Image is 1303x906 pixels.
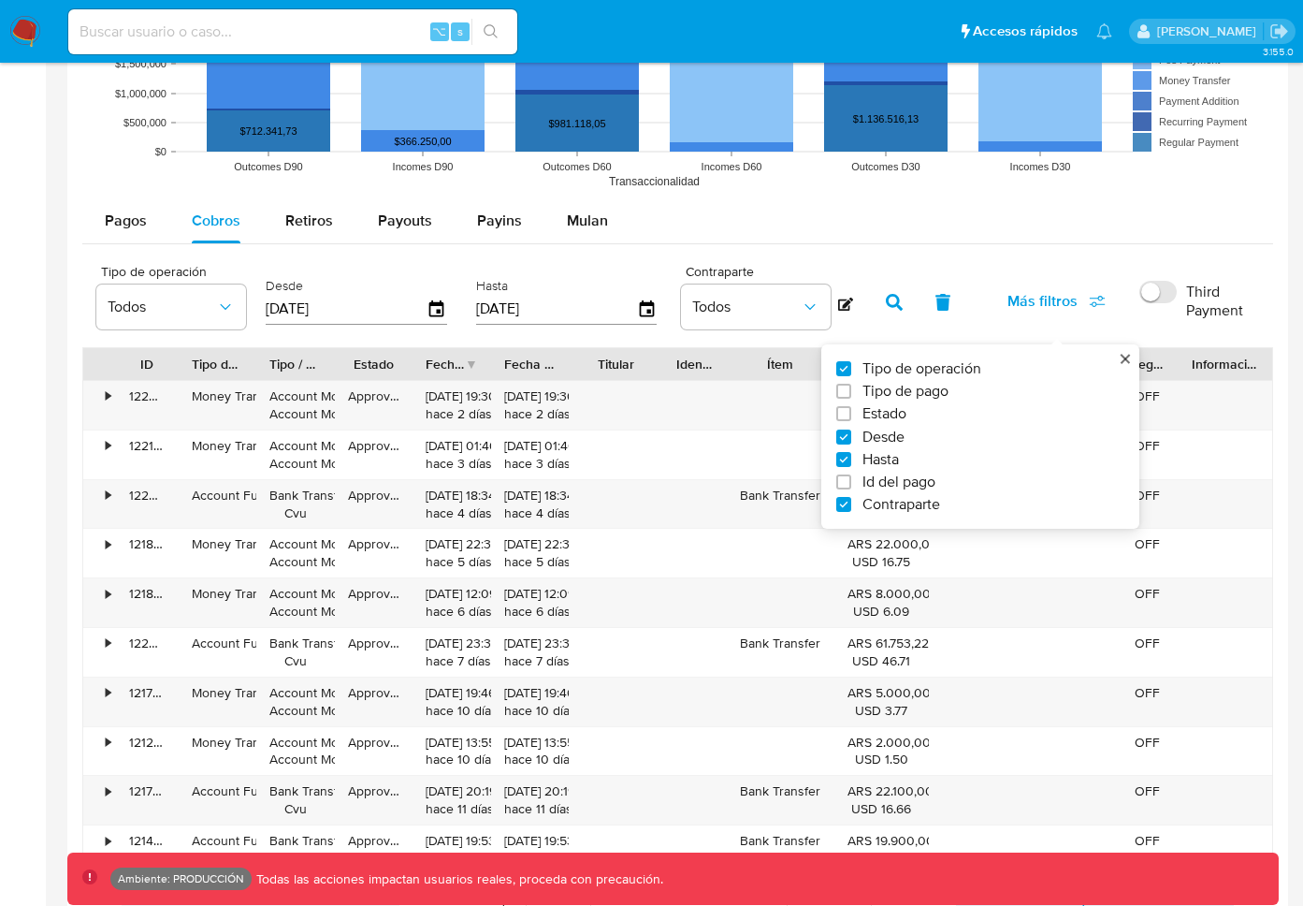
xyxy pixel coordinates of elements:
span: 3.155.0 [1263,44,1294,59]
p: Todas las acciones impactan usuarios reales, proceda con precaución. [252,870,663,888]
p: kevin.palacios@mercadolibre.com [1157,22,1263,40]
p: Ambiente: PRODUCCIÓN [118,875,244,883]
button: search-icon [471,19,510,45]
a: Salir [1269,22,1289,41]
span: s [457,22,463,40]
span: ⌥ [432,22,446,40]
span: Accesos rápidos [973,22,1078,41]
a: Notificaciones [1096,23,1112,39]
input: Buscar usuario o caso... [68,20,517,44]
